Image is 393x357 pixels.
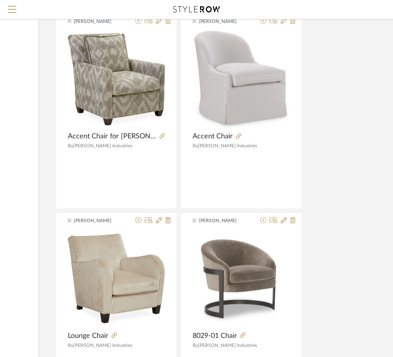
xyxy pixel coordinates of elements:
span: [PERSON_NAME] [74,18,123,25]
span: By [68,343,73,348]
span: [PERSON_NAME] Industries [73,143,132,148]
img: Accent Chair [193,31,290,128]
span: [PERSON_NAME] [199,217,248,224]
span: By [193,143,198,148]
span: By [68,143,73,148]
span: [PERSON_NAME] [199,18,248,25]
span: Accent Chair [193,132,233,141]
img: Accent Chair for Sabrina Option B [68,31,165,128]
div: 0 [193,30,290,128]
span: [PERSON_NAME] Industries [73,343,132,348]
span: Lounge Chair [68,332,108,340]
img: 8029-01 Chair [193,236,290,321]
span: By [193,343,198,348]
span: [PERSON_NAME] Industries [198,143,257,148]
img: Lounge Chair [68,230,165,327]
span: [PERSON_NAME] [74,217,123,224]
span: Accent Chair for [PERSON_NAME] Option B [68,132,156,141]
span: [PERSON_NAME] Industries [198,343,257,348]
span: 8029-01 Chair [193,332,237,340]
div: 0 [193,230,290,327]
